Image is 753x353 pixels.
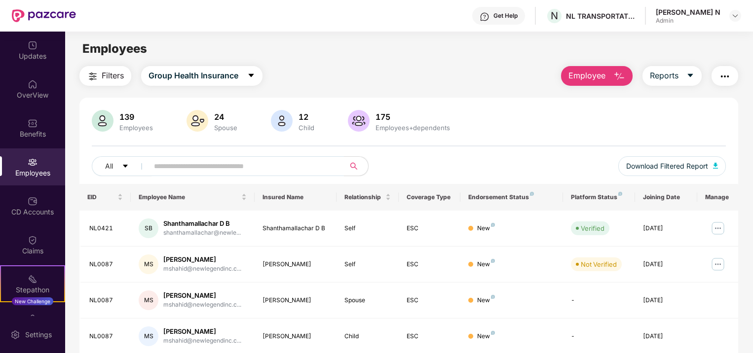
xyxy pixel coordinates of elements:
[650,70,678,82] span: Reports
[149,70,238,82] span: Group Health Insurance
[568,70,605,82] span: Employee
[131,184,254,211] th: Employee Name
[117,124,155,132] div: Employees
[139,193,239,201] span: Employee Name
[344,162,363,170] span: search
[710,220,726,236] img: manageButton
[344,260,390,269] div: Self
[163,264,241,274] div: mshahid@newlegendinc.c...
[89,296,123,305] div: NL0087
[87,71,99,82] img: svg+xml;base64,PHN2ZyB4bWxucz0iaHR0cDovL3d3dy53My5vcmcvMjAwMC9zdmciIHdpZHRoPSIyNCIgaGVpZ2h0PSIyNC...
[247,71,255,80] span: caret-down
[28,157,38,167] img: svg+xml;base64,PHN2ZyBpZD0iRW1wbG95ZWVzIiB4bWxucz0iaHR0cDovL3d3dy53My5vcmcvMjAwMC9zdmciIHdpZHRoPS...
[297,124,316,132] div: Child
[263,332,329,341] div: [PERSON_NAME]
[407,332,452,341] div: ESC
[28,196,38,206] img: svg+xml;base64,PHN2ZyBpZD0iQ0RfQWNjb3VudHMiIGRhdGEtbmFtZT0iQ0QgQWNjb3VudHMiIHhtbG5zPSJodHRwOi8vd3...
[551,10,558,22] span: N
[105,161,113,172] span: All
[1,285,64,295] div: Stepathon
[643,224,689,233] div: [DATE]
[491,331,495,335] img: svg+xml;base64,PHN2ZyB4bWxucz0iaHR0cDovL3d3dy53My5vcmcvMjAwMC9zdmciIHdpZHRoPSI4IiBoZWlnaHQ9IjgiIH...
[28,40,38,50] img: svg+xml;base64,PHN2ZyBpZD0iVXBkYXRlZCIgeG1sbnM9Imh0dHA6Ly93d3cudzMub3JnLzIwMDAvc3ZnIiB3aWR0aD0iMj...
[618,156,726,176] button: Download Filtered Report
[656,7,720,17] div: [PERSON_NAME] N
[719,71,731,82] img: svg+xml;base64,PHN2ZyB4bWxucz0iaHR0cDovL3d3dy53My5vcmcvMjAwMC9zdmciIHdpZHRoPSIyNCIgaGVpZ2h0PSIyNC...
[139,326,158,346] div: MS
[686,71,694,80] span: caret-down
[626,161,708,172] span: Download Filtered Report
[139,218,158,238] div: SB
[493,12,518,20] div: Get Help
[635,184,697,211] th: Joining Date
[374,112,452,122] div: 175
[212,124,239,132] div: Spouse
[477,224,495,233] div: New
[28,313,38,323] img: svg+xml;base64,PHN2ZyBpZD0iRW5kb3JzZW1lbnRzIiB4bWxucz0iaHR0cDovL3d3dy53My5vcmcvMjAwMC9zdmciIHdpZH...
[731,12,739,20] img: svg+xml;base64,PHN2ZyBpZD0iRHJvcGRvd24tMzJ4MzIiIHhtbG5zPSJodHRwOi8vd3d3LnczLm9yZy8yMDAwL3N2ZyIgd2...
[28,274,38,284] img: svg+xml;base64,PHN2ZyB4bWxucz0iaHR0cDovL3d3dy53My5vcmcvMjAwMC9zdmciIHdpZHRoPSIyMSIgaGVpZ2h0PSIyMC...
[28,235,38,245] img: svg+xml;base64,PHN2ZyBpZD0iQ2xhaW0iIHhtbG5zPSJodHRwOi8vd3d3LnczLm9yZy8yMDAwL3N2ZyIgd2lkdGg9IjIwIi...
[480,12,489,22] img: svg+xml;base64,PHN2ZyBpZD0iSGVscC0zMngzMiIgeG1sbnM9Imh0dHA6Ly93d3cudzMub3JnLzIwMDAvc3ZnIiB3aWR0aD...
[581,223,604,233] div: Verified
[642,66,702,86] button: Reportscaret-down
[399,184,460,211] th: Coverage Type
[374,124,452,132] div: Employees+dependents
[263,224,329,233] div: Shanthamallachar D B
[117,112,155,122] div: 139
[561,66,633,86] button: Employee
[566,11,635,21] div: NL TRANSPORTATION PRIVATE LIMITED
[22,330,55,340] div: Settings
[163,219,241,228] div: Shanthamallachar D B
[344,193,383,201] span: Relationship
[713,163,718,169] img: svg+xml;base64,PHN2ZyB4bWxucz0iaHR0cDovL3d3dy53My5vcmcvMjAwMC9zdmciIHhtbG5zOnhsaW5rPSJodHRwOi8vd3...
[12,9,76,22] img: New Pazcare Logo
[187,110,208,132] img: svg+xml;base64,PHN2ZyB4bWxucz0iaHR0cDovL3d3dy53My5vcmcvMjAwMC9zdmciIHhtbG5zOnhsaW5rPSJodHRwOi8vd3...
[468,193,556,201] div: Endorsement Status
[477,260,495,269] div: New
[407,296,452,305] div: ESC
[477,332,495,341] div: New
[102,70,124,82] span: Filters
[163,291,241,300] div: [PERSON_NAME]
[613,71,625,82] img: svg+xml;base64,PHN2ZyB4bWxucz0iaHR0cDovL3d3dy53My5vcmcvMjAwMC9zdmciIHhtbG5zOnhsaW5rPSJodHRwOi8vd3...
[212,112,239,122] div: 24
[581,259,617,269] div: Not Verified
[87,193,115,201] span: EID
[139,254,158,274] div: MS
[643,296,689,305] div: [DATE]
[163,255,241,264] div: [PERSON_NAME]
[79,66,131,86] button: Filters
[297,112,316,122] div: 12
[89,332,123,341] div: NL0087
[344,296,390,305] div: Spouse
[28,79,38,89] img: svg+xml;base64,PHN2ZyBpZD0iSG9tZSIgeG1sbnM9Imh0dHA6Ly93d3cudzMub3JnLzIwMDAvc3ZnIiB3aWR0aD0iMjAiIG...
[337,184,398,211] th: Relationship
[710,256,726,272] img: manageButton
[89,260,123,269] div: NL0087
[491,295,495,299] img: svg+xml;base64,PHN2ZyB4bWxucz0iaHR0cDovL3d3dy53My5vcmcvMjAwMC9zdmciIHdpZHRoPSI4IiBoZWlnaHQ9IjgiIH...
[491,259,495,263] img: svg+xml;base64,PHN2ZyB4bWxucz0iaHR0cDovL3d3dy53My5vcmcvMjAwMC9zdmciIHdpZHRoPSI4IiBoZWlnaHQ9IjgiIH...
[163,336,241,346] div: mshahid@newlegendinc.c...
[491,223,495,227] img: svg+xml;base64,PHN2ZyB4bWxucz0iaHR0cDovL3d3dy53My5vcmcvMjAwMC9zdmciIHdpZHRoPSI4IiBoZWlnaHQ9IjgiIH...
[263,260,329,269] div: [PERSON_NAME]
[28,118,38,128] img: svg+xml;base64,PHN2ZyBpZD0iQmVuZWZpdHMiIHhtbG5zPSJodHRwOi8vd3d3LnczLm9yZy8yMDAwL3N2ZyIgd2lkdGg9Ij...
[139,290,158,310] div: MS
[12,297,53,305] div: New Challenge
[141,66,263,86] button: Group Health Insurancecaret-down
[79,184,131,211] th: EID
[477,296,495,305] div: New
[407,260,452,269] div: ESC
[163,228,241,238] div: shanthamallachar@newle...
[271,110,293,132] img: svg+xml;base64,PHN2ZyB4bWxucz0iaHR0cDovL3d3dy53My5vcmcvMjAwMC9zdmciIHhtbG5zOnhsaW5rPSJodHRwOi8vd3...
[643,332,689,341] div: [DATE]
[92,110,113,132] img: svg+xml;base64,PHN2ZyB4bWxucz0iaHR0cDovL3d3dy53My5vcmcvMjAwMC9zdmciIHhtbG5zOnhsaW5rPSJodHRwOi8vd3...
[348,110,370,132] img: svg+xml;base64,PHN2ZyB4bWxucz0iaHR0cDovL3d3dy53My5vcmcvMjAwMC9zdmciIHhtbG5zOnhsaW5rPSJodHRwOi8vd3...
[530,192,534,196] img: svg+xml;base64,PHN2ZyB4bWxucz0iaHR0cDovL3d3dy53My5vcmcvMjAwMC9zdmciIHdpZHRoPSI4IiBoZWlnaHQ9IjgiIH...
[255,184,337,211] th: Insured Name
[82,41,147,56] span: Employees
[122,163,129,171] span: caret-down
[656,17,720,25] div: Admin
[618,192,622,196] img: svg+xml;base64,PHN2ZyB4bWxucz0iaHR0cDovL3d3dy53My5vcmcvMjAwMC9zdmciIHdpZHRoPSI4IiBoZWlnaHQ9IjgiIH...
[89,224,123,233] div: NL0421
